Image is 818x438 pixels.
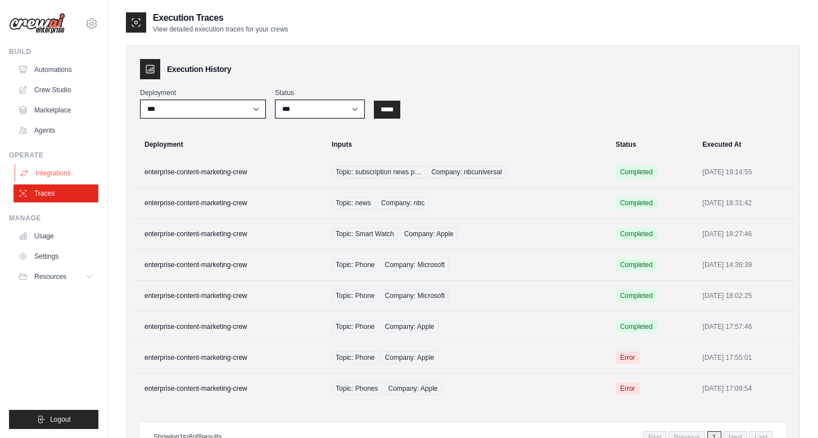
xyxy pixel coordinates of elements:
[9,410,98,429] button: Logout
[131,342,325,373] td: enterprise-content-marketing-crew
[13,184,98,202] a: Traces
[167,64,231,75] h3: Execution History
[50,415,71,424] span: Logout
[616,351,640,364] span: Error
[332,382,382,395] span: Topic: Phones
[325,219,609,250] td: {"topic":"Smart Watch","company":"Apple"}
[381,320,438,333] span: Company: Apple
[9,13,65,34] img: Logo
[325,157,609,188] td: {"topic":"subscription news product","company":"nbcuniversal"}
[400,228,458,240] span: Company: Apple
[9,151,98,160] div: Operate
[616,259,657,271] span: Completed
[13,101,98,119] a: Marketplace
[131,281,325,311] td: enterprise-content-marketing-crew
[325,311,609,342] td: {"topic":"Phone","company":"Apple"}
[616,166,657,178] span: Completed
[616,320,657,333] span: Completed
[325,250,609,281] td: {"topic":"Phone","company":"Microsoft"}
[696,281,795,311] td: [DATE] 18:02:25
[696,342,795,373] td: [DATE] 17:55:01
[131,157,325,188] td: enterprise-content-marketing-crew
[9,214,98,223] div: Manage
[131,373,325,404] td: enterprise-content-marketing-crew
[384,382,441,395] span: Company: Apple
[377,197,428,209] span: Company: nbc
[696,132,795,157] th: Executed At
[696,373,795,404] td: [DATE] 17:09:54
[325,132,609,157] th: Inputs
[13,268,98,286] button: Resources
[325,188,609,219] td: {"topic":"news","company":"nbc"}
[696,311,795,342] td: [DATE] 17:57:46
[131,250,325,281] td: enterprise-content-marketing-crew
[325,373,609,404] td: {"topic":"Phones","company":"Apple"}
[332,320,378,333] span: Topic: Phone
[15,164,100,182] a: Integrations
[616,197,657,209] span: Completed
[616,290,657,302] span: Completed
[131,311,325,342] td: enterprise-content-marketing-crew
[381,351,438,364] span: Company: Apple
[696,250,795,281] td: [DATE] 14:36:39
[153,25,288,34] p: View detailed execution traces for your crews
[381,259,449,271] span: Company: Microsoft
[13,227,98,245] a: Usage
[332,259,378,271] span: Topic: Phone
[34,272,66,281] span: Resources
[616,382,640,395] span: Error
[325,281,609,311] td: {"topic":"Phone","company":"Microsoft"}
[332,228,398,240] span: Topic: Smart Watch
[131,132,325,157] th: Deployment
[332,351,378,364] span: Topic: Phone
[13,61,98,79] a: Automations
[153,11,288,25] h2: Execution Traces
[616,228,657,240] span: Completed
[696,157,795,188] td: [DATE] 19:14:55
[427,166,505,178] span: Company: nbcuniversal
[696,219,795,250] td: [DATE] 18:27:46
[275,88,365,97] label: Status
[332,197,375,209] span: Topic: news
[696,188,795,219] td: [DATE] 18:31:42
[332,290,378,302] span: Topic: Phone
[13,81,98,99] a: Crew Studio
[131,219,325,250] td: enterprise-content-marketing-crew
[140,88,266,97] label: Deployment
[325,342,609,373] td: {"topic":"Phone","company":"Apple"}
[332,166,425,178] span: Topic: subscription news p…
[609,132,696,157] th: Status
[131,188,325,219] td: enterprise-content-marketing-crew
[13,247,98,265] a: Settings
[381,290,449,302] span: Company: Microsoft
[9,47,98,56] div: Build
[13,121,98,139] a: Agents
